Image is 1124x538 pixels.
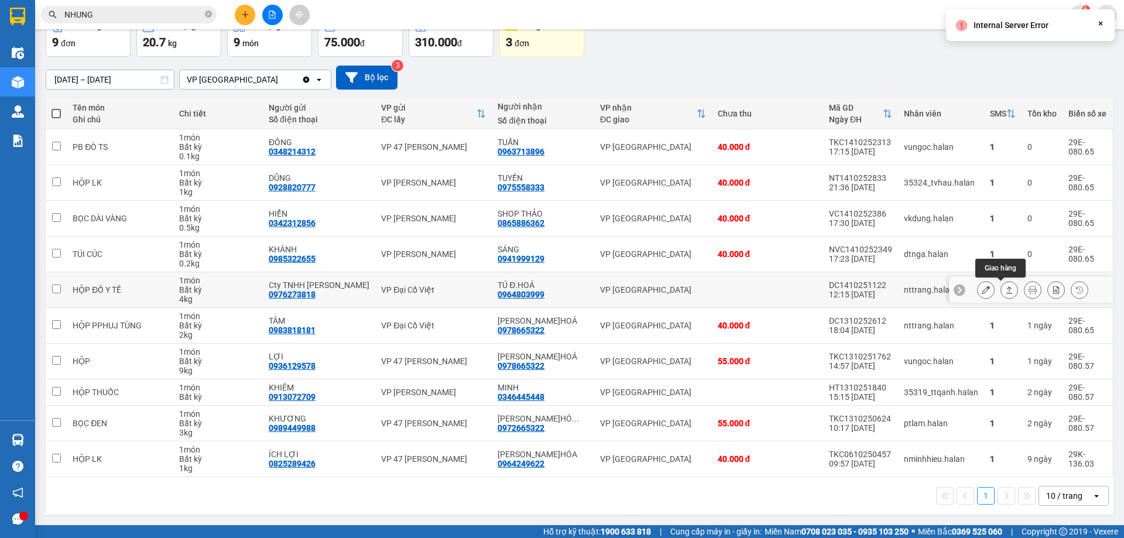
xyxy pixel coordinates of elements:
div: 1 món [179,133,257,142]
div: Bất kỳ [179,357,257,366]
div: 29K-136.03 [1068,450,1106,468]
div: 29E-080.65 [1068,209,1106,228]
button: caret-down [1096,5,1117,25]
div: VP [PERSON_NAME] [381,178,486,187]
div: 1 kg [179,464,257,473]
span: ngày [1034,321,1052,330]
div: HỘP LK [73,454,167,464]
svg: open [314,75,324,84]
span: htplinh.halan [997,7,1070,22]
div: 0972665322 [498,423,544,433]
div: Bất kỳ [179,419,257,428]
strong: 0369 525 060 [952,527,1002,536]
strong: 1900 633 818 [601,527,651,536]
div: 0975558333 [498,183,544,192]
div: 0 [1027,142,1057,152]
div: 0978665322 [498,361,544,371]
div: 0 [1027,249,1057,259]
button: Đơn hàng9đơn [46,15,131,57]
button: Bộ lọc [336,66,397,90]
div: 40.000 đ [718,178,817,187]
div: Biển số xe [1068,109,1106,118]
div: 1 [990,357,1016,366]
img: logo.jpg [15,15,102,73]
div: Bất kỳ [179,142,257,152]
div: 29E-080.65 [1068,173,1106,192]
div: 29E-080.57 [1068,414,1106,433]
img: solution-icon [12,135,24,147]
span: question-circle [12,461,23,472]
div: nminhhieu.halan [904,454,978,464]
div: VP gửi [381,103,477,112]
div: VP [GEOGRAPHIC_DATA] [600,388,705,397]
div: TUẤN [498,138,588,147]
div: 0.1 kg [179,152,257,161]
div: NT1410252833 [829,173,892,183]
div: Chi tiết [179,109,257,118]
div: 0825289426 [269,459,316,468]
div: Bất kỳ [179,392,257,402]
span: đ [457,39,462,48]
button: Số lượng9món [227,15,312,57]
span: 9 [234,35,240,49]
input: Select a date range. [46,70,174,89]
span: đơn [515,39,529,48]
div: 1 [990,214,1016,223]
div: 0985322655 [269,254,316,263]
div: Giao hàng [1000,281,1018,299]
div: 0346445448 [498,392,544,402]
span: notification [12,487,23,498]
div: 35324_tvhau.halan [904,178,978,187]
div: 40.000 đ [718,321,817,330]
span: | [660,525,662,538]
div: Bất kỳ [179,214,257,223]
div: VP 47 [PERSON_NAME] [381,357,486,366]
div: ĐÔNG [269,138,369,147]
div: dtnga.halan [904,249,978,259]
div: 17:30 [DATE] [829,218,892,228]
button: aim [289,5,310,25]
div: 1 món [179,169,257,178]
div: 0 [1027,214,1057,223]
div: VP [GEOGRAPHIC_DATA] [600,214,705,223]
span: kg [168,39,177,48]
div: Người nhận [498,102,588,111]
span: 20.7 [143,35,166,49]
div: 0342312856 [269,218,316,228]
div: KHÁNH [269,245,369,254]
div: 4 kg [179,294,257,304]
div: Ghi chú [73,115,167,124]
button: file-add [262,5,283,25]
div: nttrang.halan [904,285,978,294]
div: 0.2 kg [179,259,257,268]
div: VP [GEOGRAPHIC_DATA] [600,419,705,428]
span: ngày [1034,357,1052,366]
div: Sửa đơn hàng [977,281,995,299]
div: VP [GEOGRAPHIC_DATA] [600,142,705,152]
div: 0983818181 [269,325,316,335]
div: Ngày ĐH [829,115,883,124]
div: TÙNG Đ.HOÁ [498,316,588,325]
div: 40.000 đ [718,142,817,152]
div: Bất kỳ [179,321,257,330]
img: warehouse-icon [12,434,24,446]
div: SMS [990,109,1006,118]
div: Chưa thu [718,109,817,118]
div: 29E-080.57 [1068,352,1106,371]
button: Hàng tồn3đơn [499,15,584,57]
div: Số điện thoại [269,115,369,124]
span: món [242,39,259,48]
div: 1 [990,249,1016,259]
div: 1 món [179,240,257,249]
div: PB ĐÒ TS [73,142,167,152]
div: nttrang.halan [904,321,978,330]
span: message [12,513,23,525]
th: Toggle SortBy [594,98,711,129]
div: 1 [1027,357,1057,366]
div: HỘP PPHUJ TÙNG [73,321,167,330]
div: 2 [1027,419,1057,428]
span: Hỗ trợ kỹ thuật: [543,525,651,538]
div: 21:36 [DATE] [829,183,892,192]
span: ngày [1034,454,1052,464]
div: Người gửi [269,103,369,112]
